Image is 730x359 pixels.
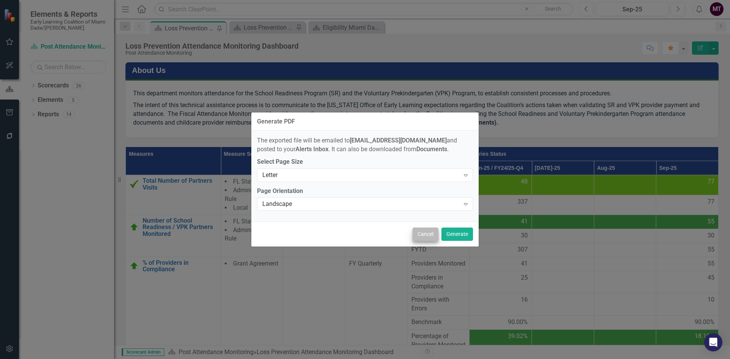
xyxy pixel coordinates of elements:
strong: [EMAIL_ADDRESS][DOMAIN_NAME] [350,137,447,144]
label: Page Orientation [257,187,473,196]
span: The exported file will be emailed to and posted to your . It can also be downloaded from . [257,137,457,153]
strong: Documents [416,145,447,153]
label: Select Page Size [257,158,473,166]
div: Landscape [262,200,460,209]
button: Cancel [413,228,438,241]
div: Open Intercom Messenger [704,333,722,351]
div: Generate PDF [257,118,295,125]
strong: Alerts Inbox [295,145,328,153]
div: Letter [262,171,460,179]
button: Generate [441,228,473,241]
